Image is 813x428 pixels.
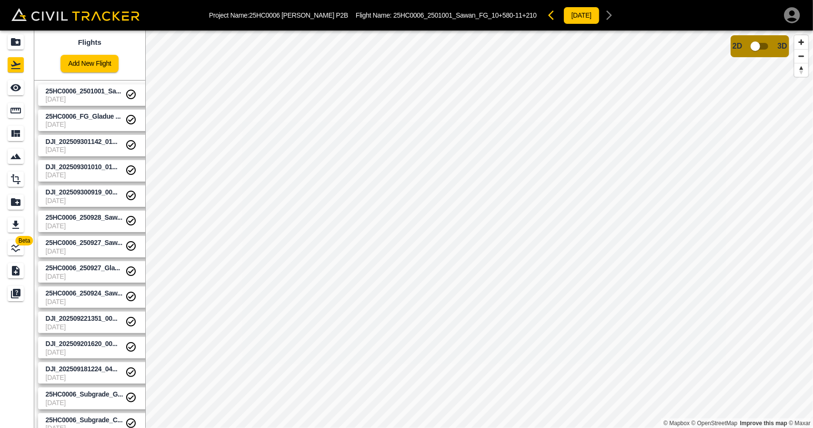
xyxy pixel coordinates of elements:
p: Project Name: 25HC0006 [PERSON_NAME] P2B [209,11,348,19]
a: Mapbox [663,420,690,427]
a: Map feedback [740,420,787,427]
canvas: Map [145,31,813,428]
a: Maxar [789,420,811,427]
span: 2D [733,42,742,51]
button: Zoom out [794,49,808,63]
button: Zoom in [794,35,808,49]
button: Reset bearing to north [794,63,808,77]
span: 3D [778,42,787,51]
img: Civil Tracker [11,8,140,21]
span: 25HC0006_2501001_Sawan_FG_10+580-11+210 [393,11,537,19]
a: OpenStreetMap [692,420,738,427]
p: Flight Name: [356,11,537,19]
button: [DATE] [563,7,600,24]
